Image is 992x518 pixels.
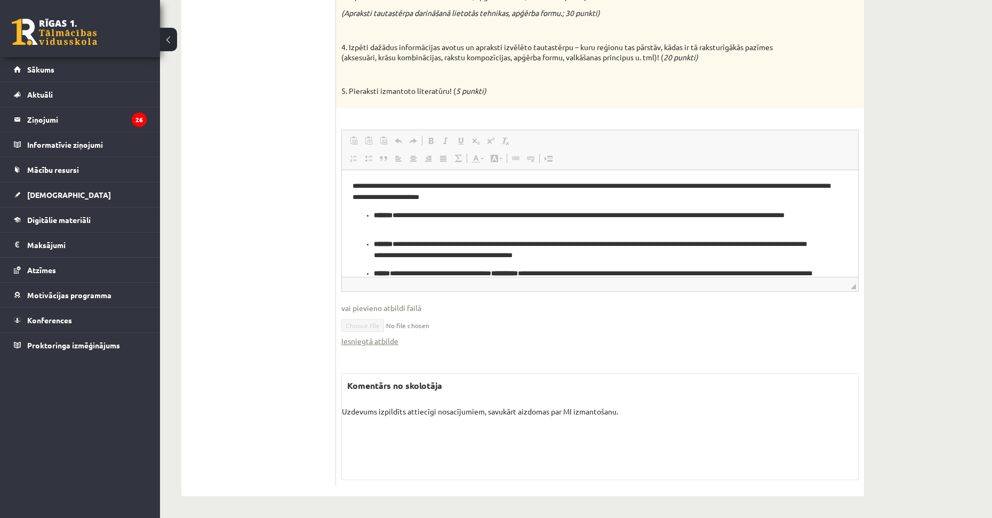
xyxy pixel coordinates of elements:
[14,182,147,207] a: [DEMOGRAPHIC_DATA]
[14,157,147,182] a: Mācību resursi
[451,152,466,165] a: Math
[342,170,858,277] iframe: Editor, wiswyg-editor-user-answer-47433859625380
[341,42,805,63] p: 4. Izpēti dažādus informācijas avotus un apraksti izvēlēto tautastērpu – kuru reģionu tas pārstāv...
[391,152,406,165] a: Align Left
[27,107,147,132] legend: Ziņojumi
[14,233,147,257] a: Maksājumi
[14,57,147,82] a: Sākums
[14,333,147,357] a: Proktoringa izmēģinājums
[423,134,438,148] a: Bold (Ctrl+B)
[346,152,361,165] a: Insert/Remove Numbered List
[468,134,483,148] a: Subscript
[361,152,376,165] a: Insert/Remove Bulleted List
[523,152,538,165] a: Unlink
[391,134,406,148] a: Undo (Ctrl+Z)
[27,290,111,300] span: Motivācijas programma
[361,134,376,148] a: Paste as plain text (Ctrl+Shift+V)
[487,152,506,165] a: Background Color
[346,134,361,148] a: Paste (Ctrl+V)
[341,302,859,314] span: vai pievieno atbildi failā
[14,283,147,307] a: Motivācijas programma
[406,152,421,165] a: Center
[376,134,391,148] a: Paste from Word
[453,134,468,148] a: Underline (Ctrl+U)
[342,406,858,417] p: Uzdevums izpildīts attiecīgi nosacījumiem, savukārt aizdomas par MI izmantošanu.
[436,152,451,165] a: Justify
[498,134,513,148] a: Remove Format
[132,113,147,127] i: 26
[27,132,147,157] legend: Informatīvie ziņojumi
[438,134,453,148] a: Italic (Ctrl+I)
[341,8,600,18] em: (Apraksti tautastērpa darināšanā lietotās tehnikas, apģērba formu.; 30 punkti)
[27,190,111,200] span: [DEMOGRAPHIC_DATA]
[342,374,447,397] label: Komentārs no skolotāja
[27,165,79,174] span: Mācību resursi
[468,152,487,165] a: Text Color
[483,134,498,148] a: Superscript
[27,340,120,350] span: Proktoringa izmēģinājums
[14,82,147,107] a: Aktuāli
[663,52,698,62] em: 20 punkti)
[27,215,91,225] span: Digitālie materiāli
[508,152,523,165] a: Link (Ctrl+K)
[14,308,147,332] a: Konferences
[12,19,97,45] a: Rīgas 1. Tālmācības vidusskola
[421,152,436,165] a: Align Right
[851,284,856,289] span: Resize
[14,208,147,232] a: Digitālie materiāli
[376,152,391,165] a: Block Quote
[27,265,56,275] span: Atzīmes
[27,315,72,325] span: Konferences
[27,233,147,257] legend: Maksājumi
[27,65,54,74] span: Sākums
[27,90,53,99] span: Aktuāli
[14,132,147,157] a: Informatīvie ziņojumi
[541,152,556,165] a: Insert Page Break for Printing
[406,134,421,148] a: Redo (Ctrl+Y)
[14,107,147,132] a: Ziņojumi26
[341,336,398,347] a: Iesniegtā atbilde
[341,86,805,97] p: 5. Pieraksti izmantoto literatūru! (
[456,86,486,95] em: 5 punkti)
[14,258,147,282] a: Atzīmes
